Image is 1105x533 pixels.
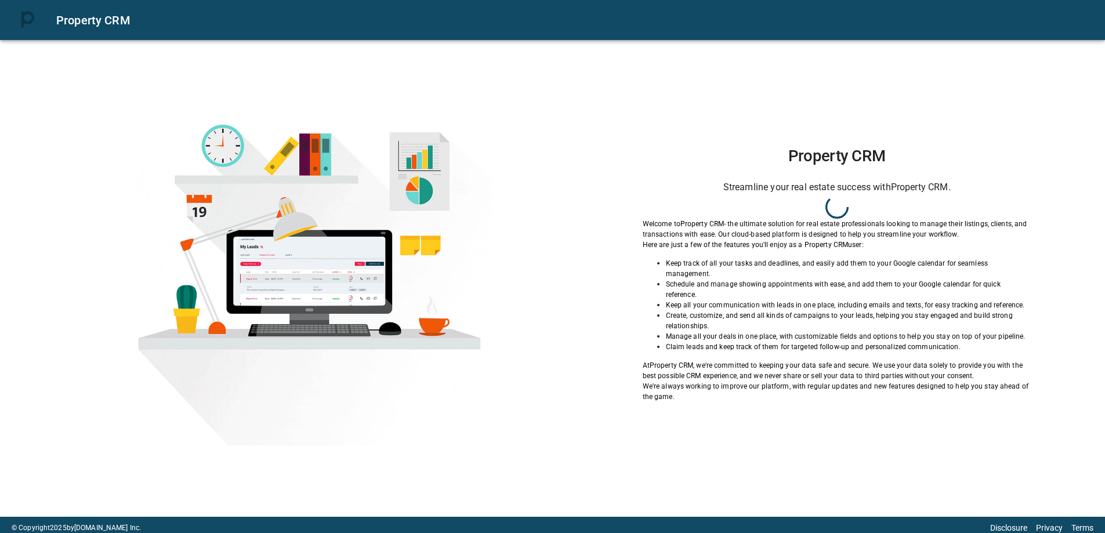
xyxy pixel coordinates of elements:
p: © Copyright 2025 by [12,523,141,533]
p: At Property CRM , we're committed to keeping your data safe and secure. We use your data solely t... [643,360,1031,381]
p: Keep track of all your tasks and deadlines, and easily add them to your Google calendar for seaml... [666,258,1031,279]
h1: Property CRM [643,147,1031,165]
h6: Streamline your real estate success with Property CRM . [643,179,1031,195]
p: Welcome to Property CRM - the ultimate solution for real estate professionals looking to manage t... [643,219,1031,240]
p: Claim leads and keep track of them for targeted follow-up and personalized communication. [666,342,1031,352]
p: Schedule and manage showing appointments with ease, and add them to your Google calendar for quic... [666,279,1031,300]
p: Create, customize, and send all kinds of campaigns to your leads, helping you stay engaged and bu... [666,310,1031,331]
div: Property CRM [56,11,1091,30]
a: Privacy [1036,523,1063,532]
p: Manage all your deals in one place, with customizable fields and options to help you stay on top ... [666,331,1031,342]
p: We're always working to improve our platform, with regular updates and new features designed to h... [643,381,1031,402]
a: Terms [1071,523,1093,532]
p: Keep all your communication with leads in one place, including emails and texts, for easy trackin... [666,300,1031,310]
a: [DOMAIN_NAME] Inc. [74,524,141,532]
p: Here are just a few of the features you'll enjoy as a Property CRM user: [643,240,1031,250]
a: Disclosure [990,523,1027,532]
